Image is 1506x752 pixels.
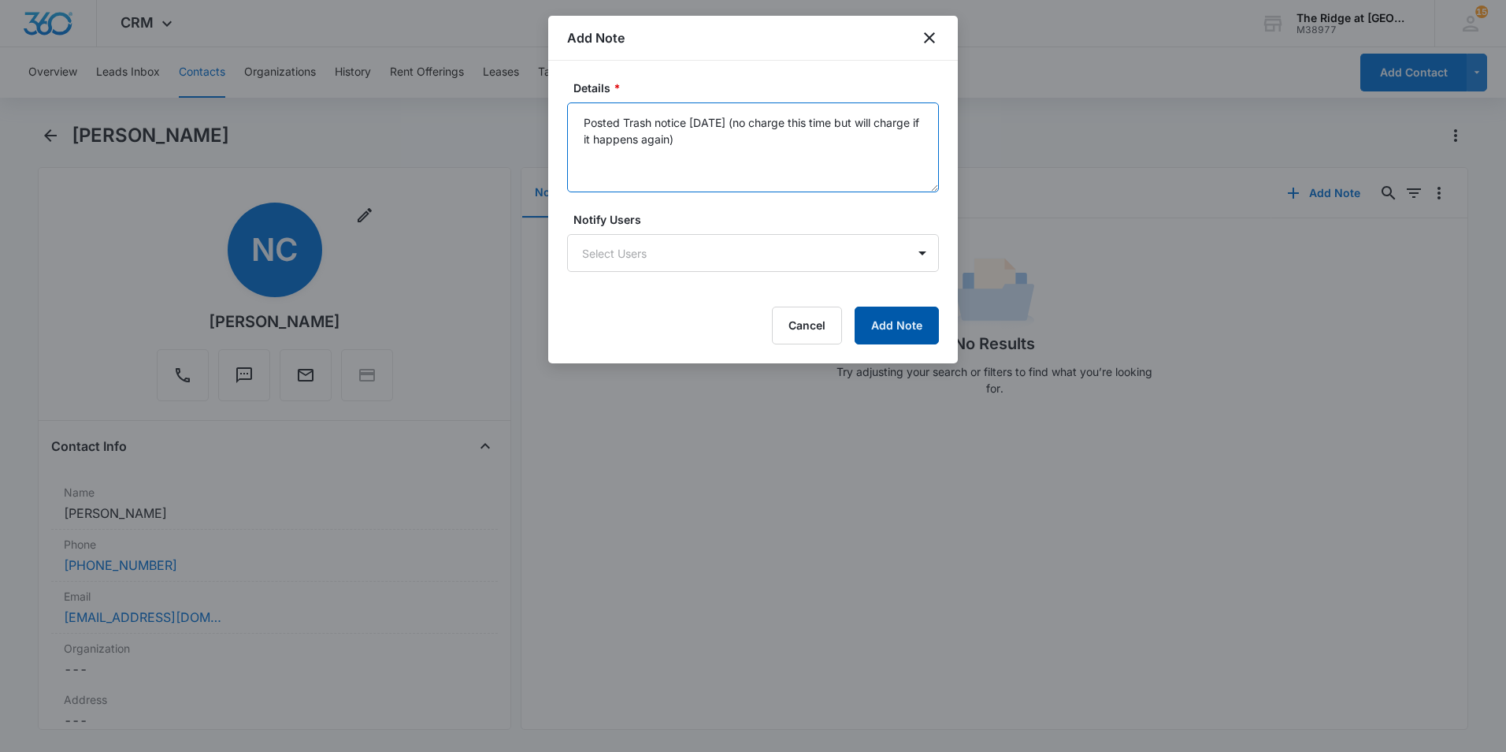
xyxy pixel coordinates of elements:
label: Notify Users [573,211,945,228]
button: Add Note [855,307,939,344]
button: close [920,28,939,47]
button: Cancel [772,307,842,344]
h1: Add Note [567,28,625,47]
label: Details [573,80,945,96]
textarea: Posted Trash notice [DATE] (no charge this time but will charge if it happens again) [567,102,939,192]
